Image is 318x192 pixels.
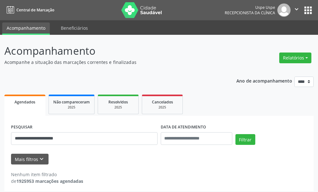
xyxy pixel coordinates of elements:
a: Beneficiários [56,22,92,34]
span: Não compareceram [53,99,90,105]
div: 2025 [53,105,90,110]
span: Agendados [14,99,35,105]
div: Uspe Uspe [225,5,275,10]
label: PESQUISAR [11,122,32,132]
div: 2025 [102,105,134,110]
div: de [11,178,83,184]
p: Acompanhe a situação das marcações correntes e finalizadas [4,59,221,65]
button: apps [303,5,314,16]
img: img [277,3,291,17]
div: Nenhum item filtrado [11,171,83,178]
i:  [293,6,300,13]
span: Resolvidos [108,99,128,105]
a: Acompanhamento [2,22,50,35]
span: Central de Marcação [16,7,54,13]
label: DATA DE ATENDIMENTO [161,122,206,132]
i: keyboard_arrow_down [38,156,45,163]
p: Ano de acompanhamento [236,77,292,84]
button: Filtrar [235,134,255,145]
button: Mais filtroskeyboard_arrow_down [11,154,49,165]
a: Central de Marcação [4,5,54,15]
strong: 1925953 marcações agendadas [16,178,83,184]
button: Relatórios [279,53,311,63]
button:  [291,3,303,17]
span: Cancelados [152,99,173,105]
span: Recepcionista da clínica [225,10,275,15]
div: 2025 [147,105,178,110]
p: Acompanhamento [4,43,221,59]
